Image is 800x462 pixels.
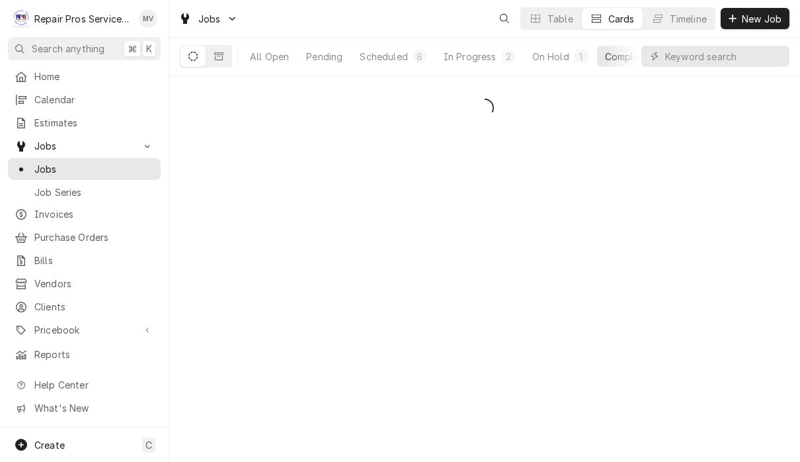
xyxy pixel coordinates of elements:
div: Pending [306,50,342,64]
a: Go to Jobs [173,8,243,30]
div: Completed [605,50,655,64]
div: On Hold [532,50,569,64]
span: What's New [34,401,153,415]
div: Repair Pros Services Inc [34,12,132,26]
a: Clients [8,296,161,318]
span: Purchase Orders [34,230,154,244]
div: Timeline [670,12,707,26]
a: Estimates [8,112,161,134]
div: All Open [250,50,289,64]
button: Open search [494,8,515,29]
span: New Job [739,12,784,26]
a: Go to Jobs [8,135,161,157]
span: Pricebook [34,323,134,337]
a: Invoices [8,203,161,225]
a: Bills [8,250,161,271]
a: Job Series [8,181,161,203]
div: Repair Pros Services Inc's Avatar [12,9,30,28]
span: Bills [34,254,154,267]
a: Go to Pricebook [8,319,161,341]
div: In Progress [444,50,497,64]
span: Jobs [34,162,154,176]
span: Vendors [34,277,154,291]
div: 2 [504,50,512,64]
a: Purchase Orders [8,226,161,248]
button: Search anything⌘K [8,37,161,60]
span: Calendar [34,93,154,107]
span: ⌘ [128,42,137,56]
div: 1 [577,50,585,64]
div: Mindy Volker's Avatar [139,9,157,28]
span: Reports [34,347,154,361]
div: R [12,9,30,28]
span: C [145,438,152,452]
span: Help Center [34,378,153,392]
a: Vendors [8,273,161,295]
a: Go to What's New [8,397,161,419]
span: Invoices [34,207,154,221]
a: Home [8,66,161,87]
a: Jobs [8,158,161,180]
a: Reports [8,344,161,365]
input: Keyword search [665,46,783,67]
span: K [146,42,152,56]
span: Jobs [34,139,134,153]
span: Jobs [198,12,221,26]
button: New Job [721,8,789,29]
span: Estimates [34,116,154,130]
div: 8 [416,50,424,64]
span: Loading... [475,94,494,122]
span: Search anything [32,42,104,56]
div: Scheduled [360,50,407,64]
a: Go to Help Center [8,374,161,396]
span: Home [34,69,154,83]
div: MV [139,9,157,28]
a: Calendar [8,89,161,111]
div: Table [547,12,573,26]
div: Cards [608,12,635,26]
span: Job Series [34,185,154,199]
span: Clients [34,300,154,314]
span: Create [34,439,65,451]
div: Completed Jobs List Loading [169,94,800,122]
